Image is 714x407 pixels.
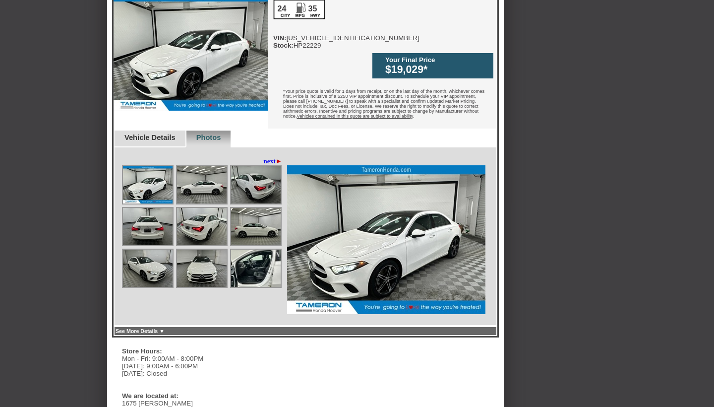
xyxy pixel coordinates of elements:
img: Image.aspx [287,165,485,314]
img: Image.aspx [123,166,173,203]
b: VIN: [273,34,287,42]
img: Image.aspx [231,208,281,245]
img: Image.aspx [177,208,227,245]
img: Image.aspx [231,166,281,203]
div: 35 [307,4,318,13]
a: See More Details ▼ [116,328,165,334]
div: *Your price quote is valid for 1 days from receipt, or on the last day of the month, whichever co... [268,81,496,129]
span: ► [276,157,282,165]
div: 24 [277,4,287,13]
a: Vehicle Details [124,134,176,141]
u: Vehicles contained in this quote are subject to availability [297,114,413,119]
div: We are located at: [122,392,266,400]
img: Image.aspx [177,250,227,287]
div: $19,029* [385,64,488,76]
img: Image.aspx [123,250,173,287]
b: Stock: [273,42,294,49]
div: Store Hours: [122,347,266,355]
a: next► [263,157,282,165]
a: Photos [196,134,221,141]
div: Your Final Price [385,56,488,64]
div: Mon - Fri: 9:00AM - 8:00PM [DATE]: 9:00AM - 6:00PM [DATE]: Closed [122,355,271,377]
img: Image.aspx [177,166,227,203]
img: Image.aspx [231,250,281,287]
img: Image.aspx [123,208,173,245]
